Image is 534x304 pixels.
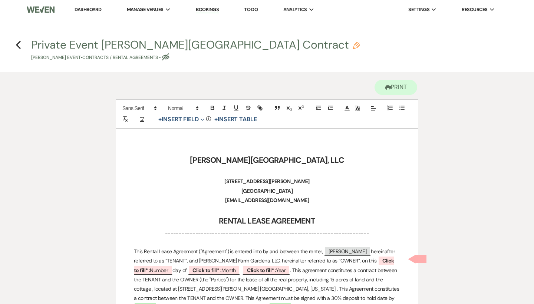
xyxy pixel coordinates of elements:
[190,155,344,165] strong: [PERSON_NAME][GEOGRAPHIC_DATA], LLC
[214,116,218,122] span: +
[219,216,315,226] strong: RENTAL LEASE AGREEMENT
[196,6,219,13] a: Bookings
[27,2,55,17] img: Weven Logo
[165,104,201,113] span: Header Formats
[31,54,360,61] p: [PERSON_NAME] Event • Contracts / Rental Agreements •
[75,6,101,13] a: Dashboard
[243,265,290,275] span: Year
[192,267,221,274] b: Click to fill* :
[244,6,258,13] a: To Do
[127,6,164,13] span: Manage Venues
[283,6,307,13] span: Analytics
[368,104,379,113] span: Alignment
[241,188,293,194] strong: [GEOGRAPHIC_DATA]
[247,267,276,274] b: Click to fill* :
[352,104,363,113] span: Text Background Color
[342,104,352,113] span: Text Color
[324,247,371,256] span: [PERSON_NAME]
[31,39,360,61] button: Private Event [PERSON_NAME][GEOGRAPHIC_DATA] Contract[PERSON_NAME] Event•Contracts / Rental Agree...
[158,116,162,122] span: +
[134,256,394,274] span: Number
[225,197,309,204] strong: [EMAIL_ADDRESS][DOMAIN_NAME]
[462,6,487,13] span: Resources
[375,80,417,95] button: Print
[224,178,310,185] strong: [STREET_ADDRESS][PERSON_NAME]
[212,115,260,124] button: +Insert Table
[134,257,394,273] b: Click to fill* :
[188,265,240,275] span: Month
[134,228,400,238] p: --------------------------------------------------------------------------
[408,6,429,13] span: Settings
[156,115,207,124] button: Insert Field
